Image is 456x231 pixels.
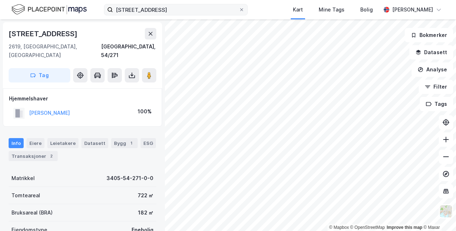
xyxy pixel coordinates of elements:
[420,97,453,111] button: Tags
[319,5,345,14] div: Mine Tags
[11,208,53,217] div: Bruksareal (BRA)
[138,191,153,200] div: 722 ㎡
[405,28,453,42] button: Bokmerker
[9,138,24,148] div: Info
[392,5,433,14] div: [PERSON_NAME]
[106,174,153,183] div: 3405-54-271-0-0
[329,225,349,230] a: Mapbox
[9,94,156,103] div: Hjemmelshaver
[9,68,70,82] button: Tag
[113,4,239,15] input: Søk på adresse, matrikkel, gårdeiere, leietakere eller personer
[11,174,35,183] div: Matrikkel
[138,208,153,217] div: 182 ㎡
[101,42,156,60] div: [GEOGRAPHIC_DATA], 54/271
[9,151,58,161] div: Transaksjoner
[360,5,373,14] div: Bolig
[412,62,453,77] button: Analyse
[419,80,453,94] button: Filter
[387,225,422,230] a: Improve this map
[350,225,385,230] a: OpenStreetMap
[138,107,152,116] div: 100%
[48,152,55,160] div: 2
[420,197,456,231] iframe: Chat Widget
[11,3,87,16] img: logo.f888ab2527a4732fd821a326f86c7f29.svg
[27,138,44,148] div: Eiere
[293,5,303,14] div: Kart
[9,28,79,39] div: [STREET_ADDRESS]
[111,138,138,148] div: Bygg
[47,138,79,148] div: Leietakere
[409,45,453,60] button: Datasett
[141,138,156,148] div: ESG
[9,42,101,60] div: 2619, [GEOGRAPHIC_DATA], [GEOGRAPHIC_DATA]
[81,138,108,148] div: Datasett
[11,191,40,200] div: Tomteareal
[128,140,135,147] div: 1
